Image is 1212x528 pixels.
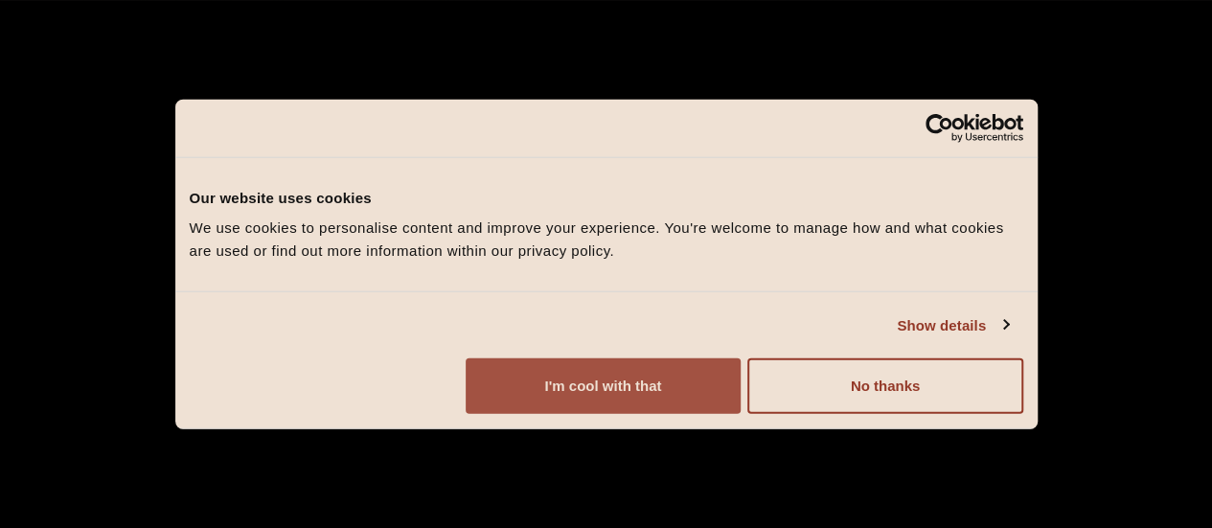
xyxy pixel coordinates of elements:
a: Show details [897,313,1008,336]
button: No thanks [747,358,1022,414]
button: I'm cool with that [466,358,741,414]
a: Usercentrics Cookiebot - opens in a new window [856,113,1023,142]
div: We use cookies to personalise content and improve your experience. You're welcome to manage how a... [190,217,1023,263]
div: Our website uses cookies [190,186,1023,209]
